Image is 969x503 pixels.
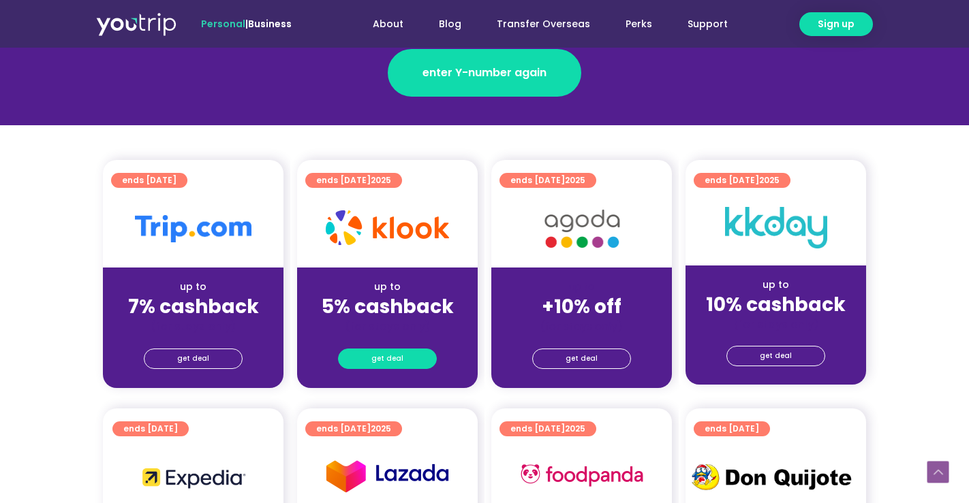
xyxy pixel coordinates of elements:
[144,348,243,369] a: get deal
[499,173,596,188] a: ends [DATE]2025
[799,12,873,36] a: Sign up
[371,174,391,186] span: 2025
[201,17,245,31] span: Personal
[818,17,855,31] span: Sign up
[322,293,454,320] strong: 5% cashback
[502,319,661,334] div: (for stays only)
[565,174,585,186] span: 2025
[123,421,178,436] span: ends [DATE]
[248,17,292,31] a: Business
[499,421,596,436] a: ends [DATE]2025
[316,421,391,436] span: ends [DATE]
[569,280,594,293] span: up to
[122,173,176,188] span: ends [DATE]
[316,173,391,188] span: ends [DATE]
[694,173,790,188] a: ends [DATE]2025
[112,421,189,436] a: ends [DATE]
[388,49,581,97] a: enter Y-number again
[111,173,187,188] a: ends [DATE]
[422,65,547,81] span: enter Y-number again
[759,174,780,186] span: 2025
[760,346,792,366] span: get deal
[510,173,585,188] span: ends [DATE]
[670,12,745,37] a: Support
[355,12,421,37] a: About
[566,349,598,368] span: get deal
[114,319,273,334] div: (for stays only)
[305,173,402,188] a: ends [DATE]2025
[371,423,391,434] span: 2025
[510,421,585,436] span: ends [DATE]
[696,317,855,331] div: (for stays only)
[726,346,825,366] a: get deal
[706,291,846,318] strong: 10% cashback
[479,12,608,37] a: Transfer Overseas
[542,293,621,320] strong: +10% off
[338,348,437,369] a: get deal
[308,280,467,294] div: up to
[705,421,759,436] span: ends [DATE]
[705,173,780,188] span: ends [DATE]
[308,319,467,334] div: (for stays only)
[128,293,259,320] strong: 7% cashback
[421,12,479,37] a: Blog
[114,280,273,294] div: up to
[694,421,770,436] a: ends [DATE]
[305,421,402,436] a: ends [DATE]2025
[328,12,745,37] nav: Menu
[532,348,631,369] a: get deal
[565,423,585,434] span: 2025
[608,12,670,37] a: Perks
[371,349,403,368] span: get deal
[696,278,855,292] div: up to
[201,17,292,31] span: |
[177,349,209,368] span: get deal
